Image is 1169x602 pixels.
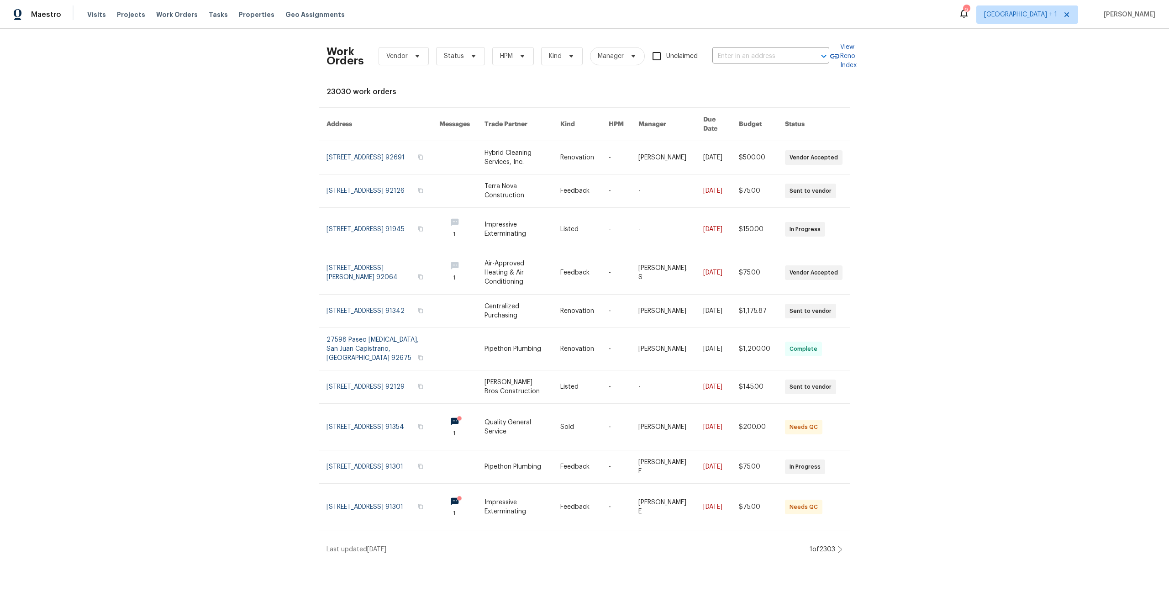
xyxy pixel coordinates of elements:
span: Kind [549,52,562,61]
td: [PERSON_NAME] Bros Construction [477,370,553,404]
button: Copy Address [416,186,425,195]
td: [PERSON_NAME]. S [631,251,696,295]
div: 1 of 2303 [810,545,835,554]
td: Air-Approved Heating & Air Conditioning [477,251,553,295]
span: Status [444,52,464,61]
td: - [631,208,696,251]
td: - [631,370,696,404]
span: [GEOGRAPHIC_DATA] + 1 [984,10,1057,19]
td: Feedback [553,484,601,530]
span: Visits [87,10,106,19]
button: Copy Address [416,354,425,362]
input: Enter in an address [712,49,804,63]
th: HPM [601,108,631,141]
th: Address [319,108,432,141]
button: Copy Address [416,273,425,281]
th: Due Date [696,108,731,141]
h2: Work Orders [326,47,364,65]
span: Maestro [31,10,61,19]
td: - [601,450,631,484]
td: Sold [553,404,601,450]
td: Renovation [553,295,601,328]
td: Impressive Exterminating [477,484,553,530]
td: Listed [553,370,601,404]
td: Renovation [553,141,601,174]
button: Open [817,50,830,63]
td: - [601,208,631,251]
td: Listed [553,208,601,251]
div: 23030 work orders [326,87,843,96]
a: View Reno Index [829,42,857,70]
td: Feedback [553,174,601,208]
td: Pipethon Plumbing [477,328,553,370]
button: Copy Address [416,382,425,391]
button: Copy Address [416,502,425,511]
div: Last updated [326,545,807,554]
th: Kind [553,108,601,141]
span: Work Orders [156,10,198,19]
span: Vendor [386,52,408,61]
td: [PERSON_NAME] [631,404,696,450]
button: Copy Address [416,225,425,233]
td: - [631,174,696,208]
td: - [601,328,631,370]
td: Impressive Exterminating [477,208,553,251]
td: [PERSON_NAME] [631,295,696,328]
span: Unclaimed [666,52,698,61]
td: [PERSON_NAME] E [631,450,696,484]
th: Messages [432,108,477,141]
td: [PERSON_NAME] E [631,484,696,530]
td: [PERSON_NAME] [631,141,696,174]
td: Hybrid Cleaning Services, Inc. [477,141,553,174]
span: Manager [598,52,624,61]
td: Feedback [553,251,601,295]
td: Quality General Service [477,404,553,450]
td: - [601,174,631,208]
th: Trade Partner [477,108,553,141]
span: HPM [500,52,513,61]
th: Budget [732,108,778,141]
span: Properties [239,10,274,19]
td: Renovation [553,328,601,370]
td: - [601,251,631,295]
td: - [601,404,631,450]
th: Manager [631,108,696,141]
button: Copy Address [416,422,425,431]
td: [PERSON_NAME] [631,328,696,370]
th: Status [778,108,850,141]
button: Copy Address [416,306,425,315]
td: - [601,295,631,328]
div: 9 [963,5,969,15]
span: [PERSON_NAME] [1100,10,1155,19]
button: Copy Address [416,153,425,161]
span: Projects [117,10,145,19]
span: Tasks [209,11,228,18]
td: - [601,370,631,404]
td: Terra Nova Construction [477,174,553,208]
td: Centralized Purchasing [477,295,553,328]
span: [DATE] [367,546,386,553]
td: - [601,141,631,174]
td: - [601,484,631,530]
td: Feedback [553,450,601,484]
td: Pipethon Plumbing [477,450,553,484]
span: Geo Assignments [285,10,345,19]
button: Copy Address [416,462,425,470]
